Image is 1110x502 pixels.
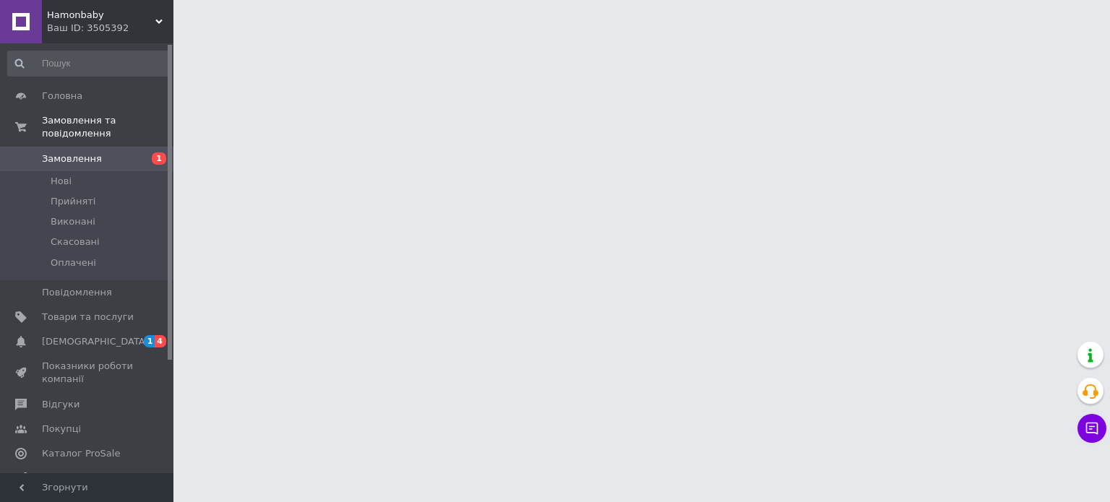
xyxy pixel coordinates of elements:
span: Скасовані [51,235,100,248]
span: Каталог ProSale [42,447,120,460]
input: Пошук [7,51,171,77]
span: [DEMOGRAPHIC_DATA] [42,335,149,348]
button: Чат з покупцем [1077,414,1106,443]
span: Товари та послуги [42,311,134,324]
span: Замовлення [42,152,102,165]
span: Hamonbaby [47,9,155,22]
span: Оплачені [51,256,96,269]
div: Ваш ID: 3505392 [47,22,173,35]
span: Відгуки [42,398,79,411]
span: 1 [152,152,166,165]
span: Головна [42,90,82,103]
span: 4 [155,335,166,347]
span: Нові [51,175,72,188]
span: Показники роботи компанії [42,360,134,386]
span: Виконані [51,215,95,228]
span: Прийняті [51,195,95,208]
span: Повідомлення [42,286,112,299]
span: Аналітика [42,472,92,485]
span: Покупці [42,423,81,436]
span: 1 [144,335,155,347]
span: Замовлення та повідомлення [42,114,173,140]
